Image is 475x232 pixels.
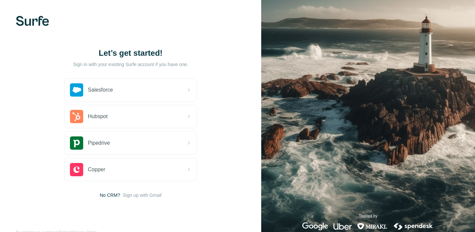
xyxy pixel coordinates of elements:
button: Sign up with Gmail [123,192,161,198]
img: spendesk's logo [393,222,434,230]
span: Copper [88,166,105,174]
img: uber's logo [333,222,352,230]
p: Trusted by [359,213,377,219]
img: Surfe's logo [16,16,49,26]
img: mirakl's logo [357,222,387,230]
p: Sign in with your existing Surfe account if you have one. [73,61,188,68]
img: google's logo [302,222,328,230]
span: Hubspot [88,113,108,120]
span: Salesforce [88,86,113,94]
h1: Let’s get started! [64,48,197,58]
img: hubspot's logo [70,110,83,123]
img: pipedrive's logo [70,136,83,150]
img: salesforce's logo [70,83,83,97]
span: No CRM? [100,192,120,198]
span: Pipedrive [88,139,110,147]
img: copper's logo [70,163,83,176]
